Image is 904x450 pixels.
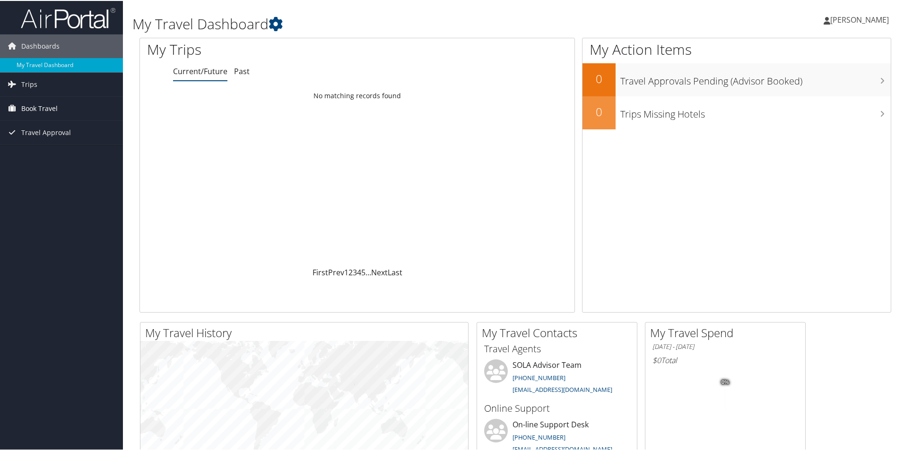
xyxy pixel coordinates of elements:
[234,65,250,76] a: Past
[147,39,386,59] h1: My Trips
[484,401,630,414] h3: Online Support
[652,354,798,365] h6: Total
[132,13,643,33] h1: My Travel Dashboard
[479,358,635,397] li: SOLA Advisor Team
[145,324,468,340] h2: My Travel History
[344,266,348,277] a: 1
[348,266,353,277] a: 2
[824,5,898,33] a: [PERSON_NAME]
[513,432,565,441] a: [PHONE_NUMBER]
[620,69,891,87] h3: Travel Approvals Pending (Advisor Booked)
[582,95,891,128] a: 0Trips Missing Hotels
[388,266,402,277] a: Last
[357,266,361,277] a: 4
[721,379,729,384] tspan: 0%
[140,86,574,103] td: No matching records found
[173,65,227,76] a: Current/Future
[365,266,371,277] span: …
[484,341,630,355] h3: Travel Agents
[21,120,71,144] span: Travel Approval
[513,384,612,393] a: [EMAIL_ADDRESS][DOMAIN_NAME]
[21,34,60,57] span: Dashboards
[652,354,661,365] span: $0
[328,266,344,277] a: Prev
[353,266,357,277] a: 3
[313,266,328,277] a: First
[21,96,58,119] span: Book Travel
[652,341,798,350] h6: [DATE] - [DATE]
[582,103,616,119] h2: 0
[371,266,388,277] a: Next
[650,324,805,340] h2: My Travel Spend
[21,72,37,95] span: Trips
[620,102,891,120] h3: Trips Missing Hotels
[582,62,891,95] a: 0Travel Approvals Pending (Advisor Booked)
[513,373,565,381] a: [PHONE_NUMBER]
[482,324,637,340] h2: My Travel Contacts
[582,39,891,59] h1: My Action Items
[21,6,115,28] img: airportal-logo.png
[830,14,889,24] span: [PERSON_NAME]
[361,266,365,277] a: 5
[582,70,616,86] h2: 0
